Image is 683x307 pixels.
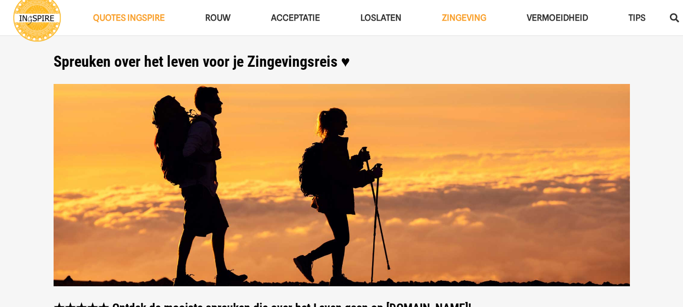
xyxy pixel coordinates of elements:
span: Acceptatie [271,13,320,23]
span: TIPS [628,13,646,23]
h1: Spreuken over het leven voor je Zingevingsreis ♥ [54,53,630,71]
img: Spreuken over het Leven met de mooiste Levenslessen van ingspire [54,84,630,287]
span: Zingeving [442,13,486,23]
a: LoslatenLoslaten Menu [340,5,422,31]
a: TIPSTIPS Menu [608,5,666,31]
a: VERMOEIDHEIDVERMOEIDHEID Menu [507,5,608,31]
span: Loslaten [360,13,401,23]
span: QUOTES INGSPIRE [93,13,165,23]
a: ROUWROUW Menu [185,5,251,31]
span: VERMOEIDHEID [527,13,588,23]
a: QUOTES INGSPIREQUOTES INGSPIRE Menu [73,5,185,31]
span: ROUW [205,13,231,23]
a: AcceptatieAcceptatie Menu [251,5,340,31]
a: ZingevingZingeving Menu [422,5,507,31]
